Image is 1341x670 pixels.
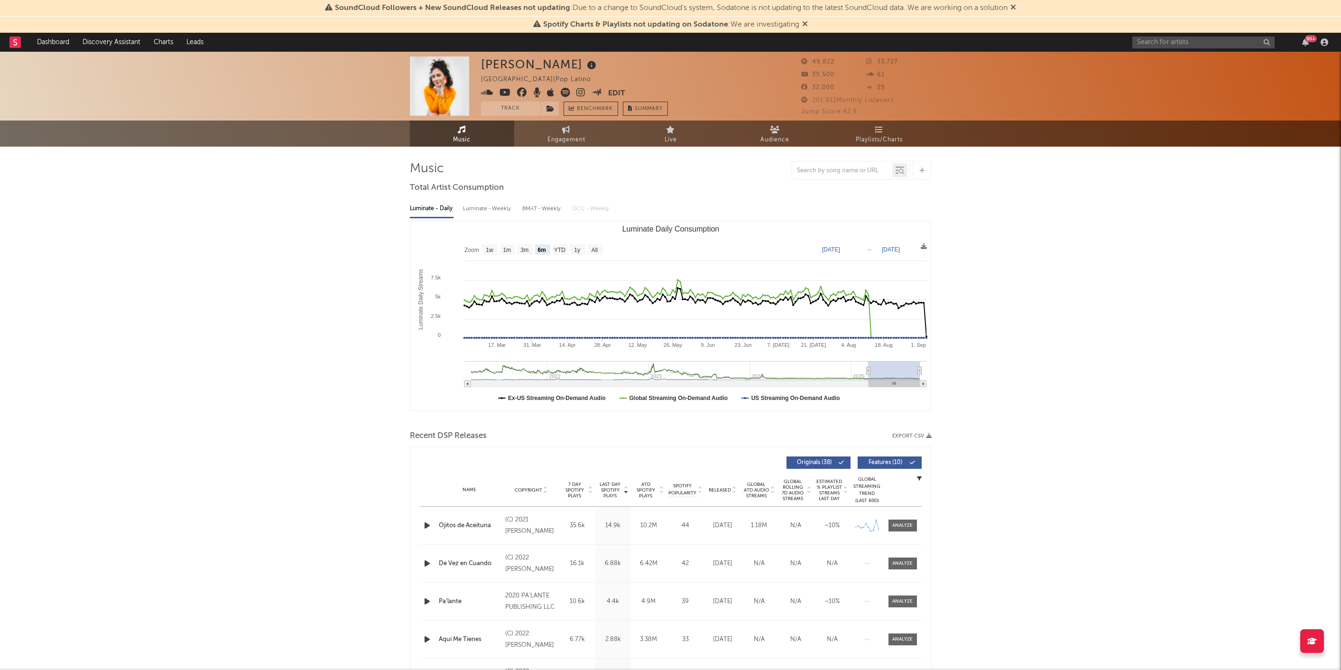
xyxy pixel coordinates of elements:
span: 61 [866,72,885,78]
span: Copyright [515,487,542,493]
div: De Vez en Cuando [439,559,501,568]
span: 29 [866,84,885,91]
div: ~ 10 % [816,597,848,606]
div: Ojitos de Aceituna [439,521,501,530]
span: Features ( 10 ) [864,460,907,465]
div: 6.42M [633,559,664,568]
span: Spotify Popularity [668,483,696,497]
text: 23. Jun [734,342,751,348]
div: [DATE] [707,597,739,606]
div: 4.9M [633,597,664,606]
div: 4.4k [598,597,629,606]
span: Recent DSP Releases [410,430,487,442]
text: [DATE] [882,246,900,253]
span: Playlists/Charts [856,134,903,146]
div: Luminate - Weekly [463,201,513,217]
span: 32,000 [801,84,834,91]
div: 2.88k [598,635,629,644]
text: Zoom [464,247,479,253]
button: Features(10) [858,456,922,469]
span: Estimated % Playlist Streams Last Day [816,479,842,502]
text: 2.5k [431,313,441,319]
span: Dismiss [802,21,808,28]
div: [GEOGRAPHIC_DATA] | Pop Latino [481,74,602,85]
span: Engagement [547,134,585,146]
div: 35.6k [562,521,593,530]
div: N/A [780,635,812,644]
text: 1w [486,247,493,253]
div: Name [439,486,501,493]
text: 3m [520,247,528,253]
span: SoundCloud Followers + New SoundCloud Releases not updating [335,4,570,12]
span: 7 Day Spotify Plays [562,482,587,499]
text: 7. [DATE] [767,342,789,348]
div: BMAT - Weekly [522,201,563,217]
text: [DATE] [822,246,840,253]
div: N/A [780,597,812,606]
span: Benchmark [577,103,613,115]
a: Pa'lante [439,597,501,606]
span: Originals ( 38 ) [793,460,836,465]
a: Dashboard [30,33,76,52]
text: Luminate Daily Consumption [622,225,719,233]
button: Originals(38) [786,456,851,469]
span: 49,822 [801,59,834,65]
div: Luminate - Daily [410,201,453,217]
span: 39,500 [801,72,834,78]
a: Charts [147,33,180,52]
text: Luminate Daily Streams [417,269,424,329]
div: 42 [669,559,702,568]
text: 4. Aug [841,342,856,348]
div: 16.1k [562,559,593,568]
div: N/A [743,597,775,606]
div: N/A [816,559,848,568]
div: (C) 2022 [PERSON_NAME] [505,628,557,651]
text: 26. May [663,342,682,348]
text: 5k [435,294,441,299]
text: 14. Apr [559,342,575,348]
span: Summary [635,106,663,112]
text: → [866,246,872,253]
div: N/A [780,559,812,568]
text: 0 [437,332,440,338]
div: 44 [669,521,702,530]
a: Live [619,121,723,147]
button: 99+ [1302,38,1309,46]
div: 10.6k [562,597,593,606]
div: [DATE] [707,635,739,644]
text: 7.5k [431,275,441,280]
text: 12. May [628,342,647,348]
span: Global Rolling 7D Audio Streams [780,479,806,502]
span: : We are investigating [543,21,799,28]
div: N/A [780,521,812,530]
text: Global Streaming On-Demand Audio [629,395,728,401]
div: 2020 PA'LANTE PUBLISHING LLC [505,590,557,613]
span: 201,911 Monthly Listeners [801,97,894,103]
a: Audience [723,121,827,147]
span: ATD Spotify Plays [633,482,658,499]
div: [PERSON_NAME] [481,56,599,72]
text: 1. Sep [911,342,926,348]
text: 21. [DATE] [801,342,826,348]
text: 28. Apr [594,342,610,348]
text: 1y [574,247,580,253]
text: Ex-US Streaming On-Demand Audio [508,395,606,401]
div: (C) 2021 [PERSON_NAME] [505,514,557,537]
text: YTD [554,247,565,253]
span: Audience [760,134,789,146]
text: 1m [503,247,511,253]
div: 6.77k [562,635,593,644]
input: Search for artists [1132,37,1275,48]
button: Track [481,102,540,116]
div: ~ 10 % [816,521,848,530]
div: 1.18M [743,521,775,530]
span: : Due to a change to SoundCloud's system, Sodatone is not updating to the latest SoundCloud data.... [335,4,1008,12]
span: Spotify Charts & Playlists not updating on Sodatone [543,21,728,28]
a: Playlists/Charts [827,121,932,147]
div: N/A [816,635,848,644]
a: Aquí Me Tienes [439,635,501,644]
div: [DATE] [707,559,739,568]
text: 31. Mar [523,342,541,348]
